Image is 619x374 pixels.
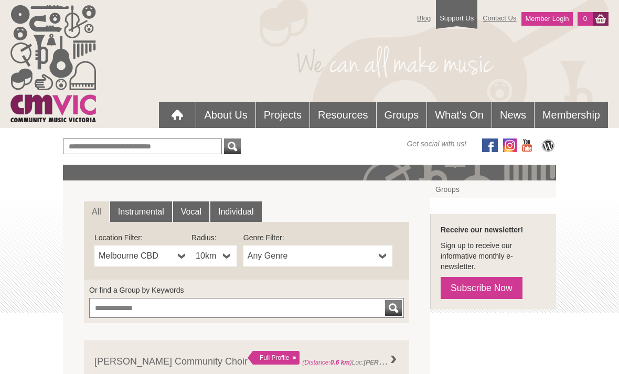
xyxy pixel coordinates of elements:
label: Radius: [191,232,237,243]
a: Instrumental [110,201,172,222]
label: Or find a Group by Keywords [89,285,404,295]
a: Melbourne CBD [94,245,191,266]
a: 10km [191,245,237,266]
span: Melbourne CBD [99,250,174,262]
img: icon-instagram.png [503,138,517,152]
a: Blog [412,9,436,27]
span: (Distance: ) [302,359,352,366]
strong: 0.6 km [330,359,350,366]
a: All [84,201,109,222]
a: Groups [430,180,556,198]
img: CMVic Blog [540,138,556,152]
span: Loc: , Genre: , [302,356,487,367]
div: Full Profile [248,351,300,365]
a: Contact Us [477,9,521,27]
strong: Receive our newsletter! [441,226,523,234]
p: Sign up to receive our informative monthly e-newsletter. [441,240,546,272]
a: News [492,102,534,128]
a: Resources [310,102,376,128]
a: Projects [256,102,309,128]
a: Member Login [521,12,572,26]
a: Any Genre [243,245,392,266]
span: Any Genre [248,250,375,262]
label: Genre Filter: [243,232,392,243]
label: Location Filter: [94,232,191,243]
a: Vocal [173,201,209,222]
a: What's On [427,102,492,128]
strong: [PERSON_NAME] [364,356,416,367]
a: Subscribe Now [441,277,522,299]
img: cmvic_logo.png [10,5,96,122]
span: 10km [196,250,219,262]
a: Membership [535,102,608,128]
span: Get social with us! [407,138,466,149]
a: About Us [196,102,255,128]
a: Groups [377,102,427,128]
a: Individual [210,201,262,222]
a: 0 [578,12,593,26]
